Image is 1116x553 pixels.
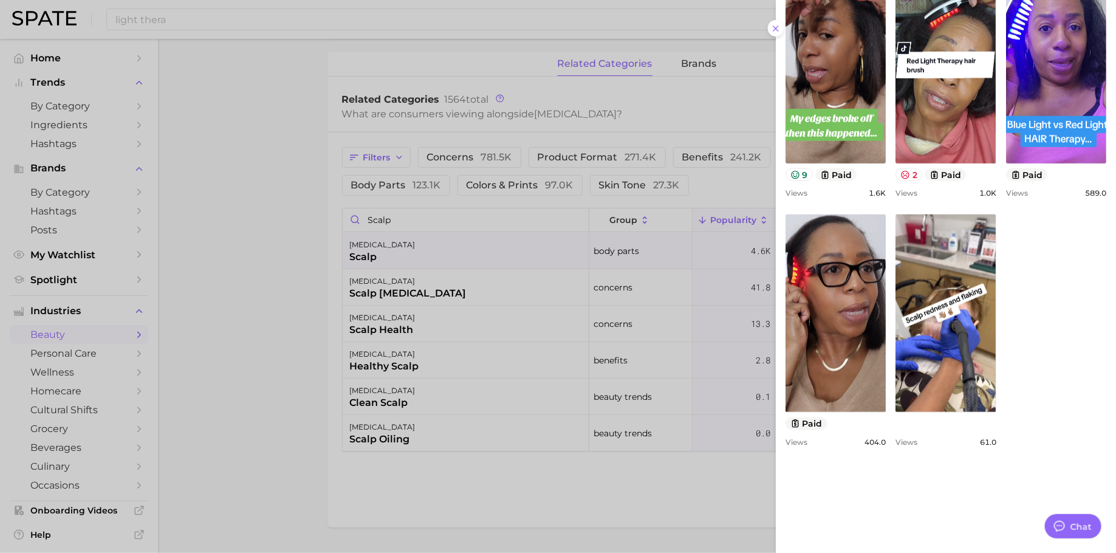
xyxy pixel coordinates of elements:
span: Views [786,188,807,197]
span: Views [895,188,917,197]
button: paid [815,168,857,181]
span: 1.0k [979,188,996,197]
button: paid [1006,168,1048,181]
button: paid [786,417,827,430]
span: Views [786,438,807,447]
button: 2 [895,168,922,181]
span: 1.6k [869,188,886,197]
span: 589.0 [1085,188,1106,197]
span: 61.0 [980,438,996,447]
button: paid [925,168,967,181]
span: Views [1006,188,1028,197]
span: Views [895,438,917,447]
button: 9 [786,168,813,181]
span: 404.0 [864,438,886,447]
